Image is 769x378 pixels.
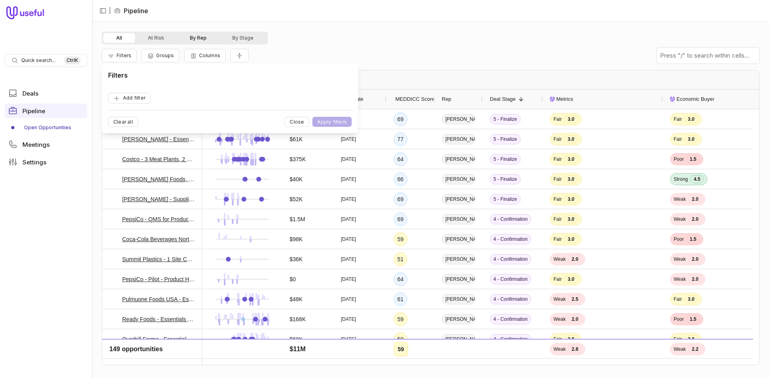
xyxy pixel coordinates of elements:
div: Pipeline submenu [5,121,87,134]
div: 51 [397,354,404,364]
span: $60K [290,334,303,344]
kbd: Ctrl K [64,56,81,64]
span: 4 - Confirmation [490,334,531,344]
a: Twin City Foods - Essentials [122,354,193,364]
span: Fair [554,276,562,282]
span: Settings [22,159,46,165]
span: 4 - Confirmation [490,314,531,324]
a: Pulmuone Foods USA - Essential (1 Site) [122,294,195,304]
span: Filters [117,52,131,58]
span: $52K [290,194,303,204]
span: 4.5 [690,175,704,183]
a: Meetings [5,137,87,152]
span: 2.0 [688,355,702,363]
span: [PERSON_NAME] [442,214,475,224]
span: Fair [554,216,562,222]
span: 3.0 [564,175,578,183]
a: Coca-Cola Beverages Northeast, Inc - 2 plant 2025 [122,234,195,244]
span: Strong [674,176,688,182]
time: [DATE] [341,176,356,182]
span: 3.0 [684,335,698,343]
span: Fair [674,136,682,142]
a: Deals [5,86,87,100]
span: Deals [22,90,38,96]
span: 4 - Confirmation [490,214,531,224]
span: Fair [554,196,562,202]
div: 59 [397,314,404,324]
span: 3.0 [564,115,578,123]
span: $61K [290,134,303,144]
button: Collapse all rows [230,49,249,63]
div: 59 [397,234,404,244]
span: [PERSON_NAME] [442,294,475,304]
span: Weak [674,216,686,222]
span: Weak [674,196,686,202]
span: 5 - Finalize [490,154,521,164]
span: 2.0 [688,215,702,223]
span: Fair [554,176,562,182]
span: 3 - Solution [490,354,521,364]
span: 5 - Finalize [490,174,521,184]
span: 3.0 [684,115,698,123]
span: Fair [554,336,562,342]
span: [PERSON_NAME] [442,154,475,164]
span: 4 - Confirmation [490,274,531,284]
button: Add filter [108,93,151,104]
span: Poor [674,316,684,322]
span: 1.5 [686,235,700,243]
a: [PERSON_NAME] - Essential (1->5 sites) [122,134,195,144]
span: Fair [554,236,562,242]
span: 3.0 [564,135,578,143]
span: 2.0 [568,315,582,323]
span: $36K [290,254,303,264]
span: 2.0 [688,255,702,263]
span: Weak [674,256,686,262]
span: 3.0 [564,335,578,343]
span: Fair [674,296,682,302]
span: Groups [156,52,174,58]
span: $60K [290,354,303,364]
span: 1.5 [686,155,700,163]
span: 3.0 [564,215,578,223]
a: [PERSON_NAME] - Supplier + Essentials [122,194,195,204]
span: Meetings [22,142,50,148]
a: Pipeline [5,104,87,118]
time: [DATE] [341,196,356,202]
div: 50 [397,334,404,344]
span: [PERSON_NAME] [442,314,475,324]
div: 69 [397,194,404,204]
div: 69 [397,114,404,124]
span: 3.0 [684,135,698,143]
span: Pipeline [22,108,45,114]
span: 3.0 [684,295,698,303]
span: [PERSON_NAME] [442,234,475,244]
span: $0 [290,274,296,284]
a: Summit Plastics - 1 Site Core [122,254,195,264]
span: $98K [290,234,303,244]
span: [PERSON_NAME] [442,194,475,204]
time: [DATE] [341,156,356,162]
span: 1.5 [686,315,700,323]
time: [DATE] [341,256,356,262]
div: 66 [397,174,404,184]
span: 2.0 [688,195,702,203]
button: Filter Pipeline [102,49,137,62]
a: Settings [5,155,87,169]
span: [PERSON_NAME] [442,274,475,284]
span: 3.0 [564,155,578,163]
span: Economic Buyer [676,94,715,104]
h1: Filters [108,70,128,80]
time: [DATE] [341,276,356,282]
time: [DATE] [341,216,356,222]
button: Close [284,117,309,127]
span: Poor [674,156,684,162]
span: $168K [290,314,306,324]
span: $375K [290,154,306,164]
div: 77 [397,134,404,144]
button: Apply filters [312,117,352,127]
span: [PERSON_NAME] [442,114,475,124]
span: Fair [554,136,562,142]
span: [PERSON_NAME] [442,134,475,144]
a: PepsiCo - Pilot - Product Hold [122,274,195,284]
span: Metrics [556,94,573,104]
